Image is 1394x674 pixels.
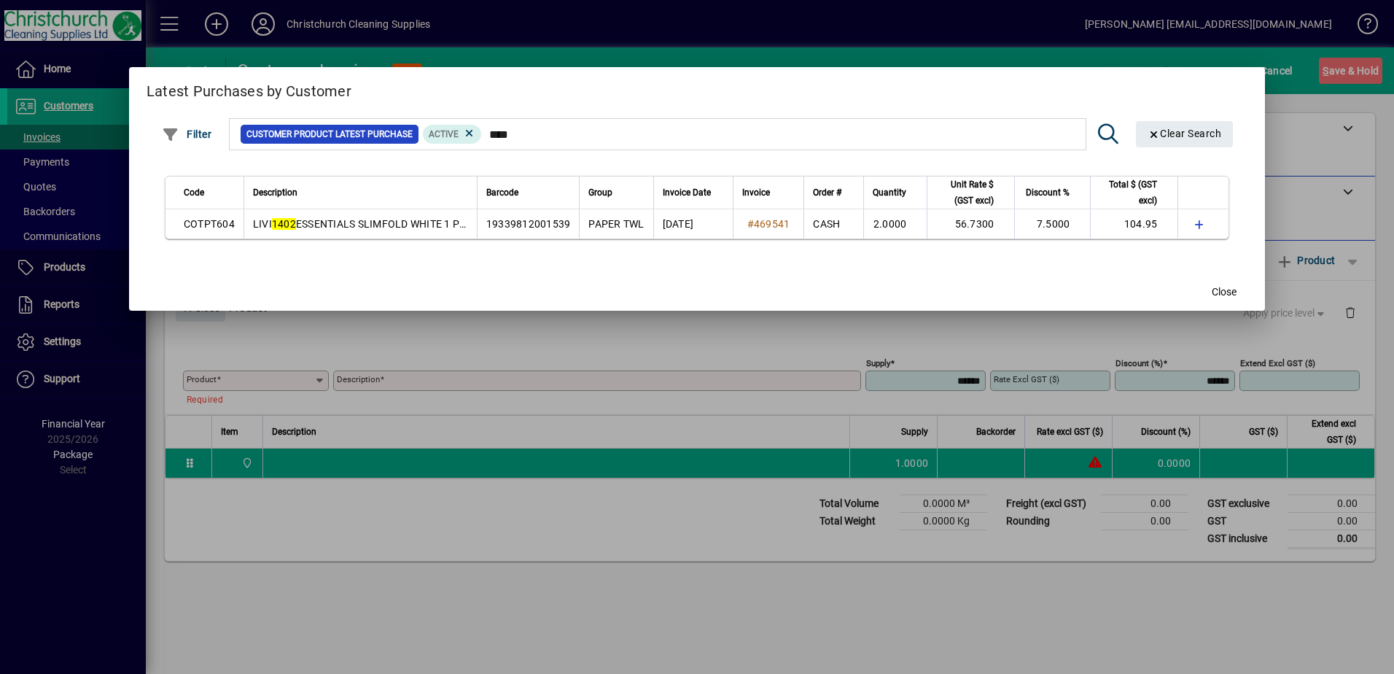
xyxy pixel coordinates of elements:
[1099,177,1170,209] div: Total $ (GST excl)
[184,185,235,201] div: Code
[653,209,733,239] td: [DATE]
[162,128,212,140] span: Filter
[588,185,644,201] div: Group
[1090,209,1177,239] td: 104.95
[253,185,297,201] span: Description
[184,218,235,230] span: COTPT604
[486,185,518,201] span: Barcode
[1212,284,1237,300] span: Close
[742,216,795,232] a: #469541
[588,218,644,230] span: PAPER TWL
[747,218,754,230] span: #
[936,177,994,209] span: Unit Rate $ (GST excl)
[813,185,841,201] span: Order #
[253,185,468,201] div: Description
[742,185,795,201] div: Invoice
[1136,121,1234,147] button: Clear
[486,185,571,201] div: Barcode
[873,185,906,201] span: Quantity
[863,209,927,239] td: 2.0000
[1026,185,1070,201] span: Discount %
[813,185,854,201] div: Order #
[936,177,1007,209] div: Unit Rate $ (GST excl)
[588,185,612,201] span: Group
[742,185,770,201] span: Invoice
[663,185,711,201] span: Invoice Date
[184,185,204,201] span: Code
[1014,209,1090,239] td: 7.5000
[873,185,919,201] div: Quantity
[129,67,1266,109] h2: Latest Purchases by Customer
[423,125,481,144] mat-chip: Product Activation Status: Active
[1201,279,1247,305] button: Close
[158,121,216,147] button: Filter
[272,218,296,230] em: 1402
[429,129,459,139] span: Active
[1024,185,1083,201] div: Discount %
[1148,128,1222,139] span: Clear Search
[1099,177,1157,209] span: Total $ (GST excl)
[246,127,413,142] span: Customer Product Latest Purchase
[486,218,571,230] span: 19339812001539
[754,218,790,230] span: 469541
[253,218,591,230] span: LIVI ESSENTIALS SLIMFOLD WHITE 1 PLY PAPER TOWEL 200S X 20
[927,209,1014,239] td: 56.7300
[663,185,724,201] div: Invoice Date
[803,209,863,239] td: CASH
